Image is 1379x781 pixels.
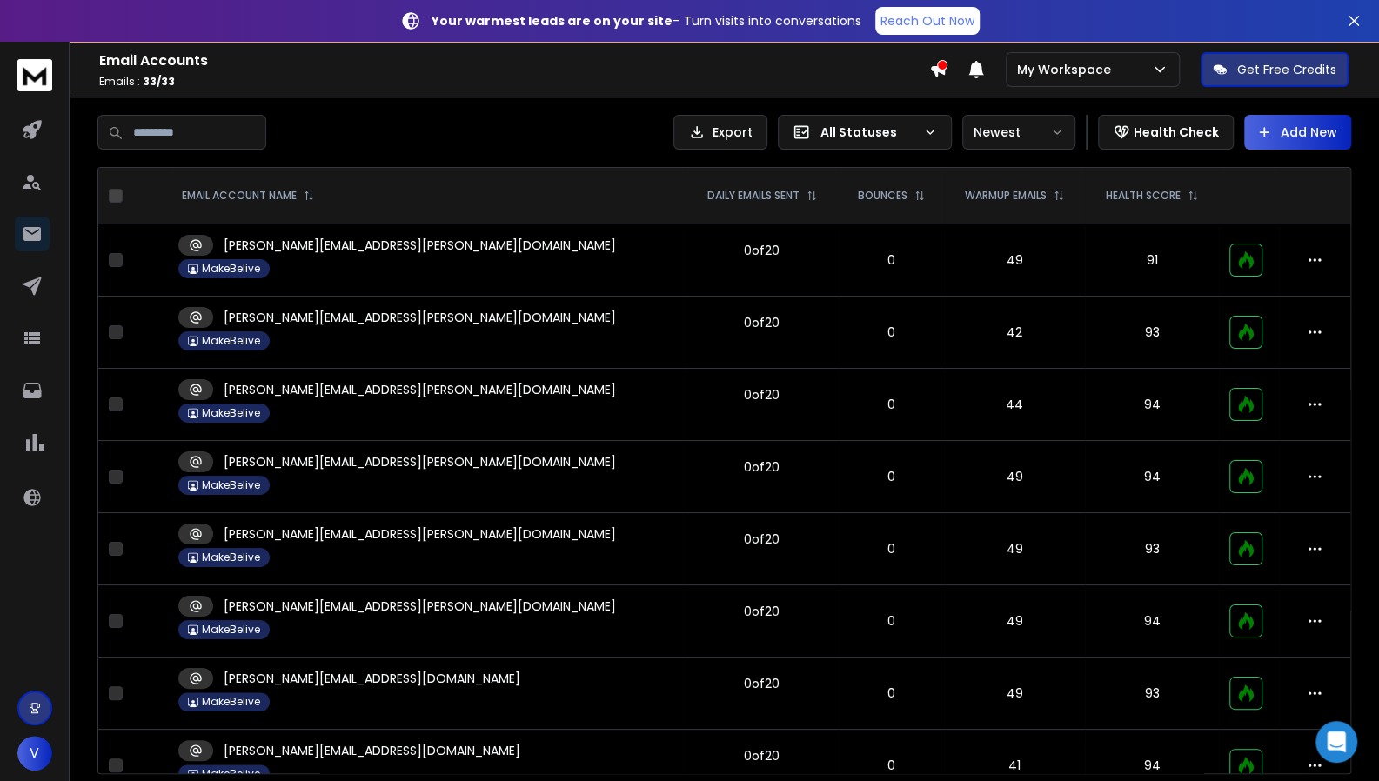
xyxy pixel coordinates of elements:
p: MakeBelive [202,623,260,637]
td: 93 [1085,513,1218,585]
p: MakeBelive [202,262,260,276]
td: 49 [944,658,1085,730]
p: DAILY EMAILS SENT [707,189,800,203]
p: 0 [849,540,934,557]
p: Get Free Credits [1237,61,1336,78]
p: 0 [849,396,934,413]
p: MakeBelive [202,406,260,420]
div: 0 of 20 [744,386,780,404]
h1: Email Accounts [99,50,929,71]
button: V [17,736,52,771]
div: Open Intercom Messenger [1315,721,1357,763]
p: MakeBelive [202,695,260,709]
p: HEALTH SCORE [1106,189,1181,203]
p: – Turn visits into conversations [432,12,861,30]
p: MakeBelive [202,478,260,492]
td: 42 [944,297,1085,369]
p: WARMUP EMAILS [965,189,1047,203]
p: My Workspace [1017,61,1118,78]
p: BOUNCES [858,189,907,203]
p: 0 [849,324,934,341]
p: [PERSON_NAME][EMAIL_ADDRESS][PERSON_NAME][DOMAIN_NAME] [224,381,616,398]
button: Health Check [1098,115,1234,150]
div: 0 of 20 [744,675,780,692]
div: 0 of 20 [744,603,780,620]
div: EMAIL ACCOUNT NAME [182,189,314,203]
button: Export [673,115,767,150]
p: 0 [849,468,934,485]
strong: Your warmest leads are on your site [432,12,673,30]
div: 0 of 20 [744,242,780,259]
p: MakeBelive [202,767,260,781]
button: Newest [962,115,1075,150]
td: 91 [1085,224,1218,297]
p: Reach Out Now [880,12,974,30]
p: All Statuses [820,123,916,141]
p: Emails : [99,75,929,89]
div: 0 of 20 [744,747,780,764]
img: logo [17,59,52,91]
p: Health Check [1134,123,1219,141]
td: 44 [944,369,1085,441]
span: 33 / 33 [143,74,175,89]
div: 0 of 20 [744,314,780,331]
p: [PERSON_NAME][EMAIL_ADDRESS][PERSON_NAME][DOMAIN_NAME] [224,309,616,326]
td: 94 [1085,585,1218,658]
p: 0 [849,757,934,774]
p: 0 [849,251,934,269]
div: 0 of 20 [744,531,780,548]
p: [PERSON_NAME][EMAIL_ADDRESS][PERSON_NAME][DOMAIN_NAME] [224,453,616,471]
p: [PERSON_NAME][EMAIL_ADDRESS][DOMAIN_NAME] [224,742,520,759]
button: Add New [1244,115,1351,150]
p: [PERSON_NAME][EMAIL_ADDRESS][PERSON_NAME][DOMAIN_NAME] [224,237,616,254]
p: MakeBelive [202,334,260,348]
p: [PERSON_NAME][EMAIL_ADDRESS][PERSON_NAME][DOMAIN_NAME] [224,525,616,543]
td: 49 [944,585,1085,658]
p: 0 [849,612,934,630]
p: MakeBelive [202,551,260,564]
td: 49 [944,513,1085,585]
p: [PERSON_NAME][EMAIL_ADDRESS][DOMAIN_NAME] [224,670,520,687]
p: [PERSON_NAME][EMAIL_ADDRESS][PERSON_NAME][DOMAIN_NAME] [224,597,616,615]
td: 94 [1085,369,1218,441]
td: 93 [1085,297,1218,369]
td: 94 [1085,441,1218,513]
td: 93 [1085,658,1218,730]
button: Get Free Credits [1201,52,1349,87]
div: 0 of 20 [744,458,780,476]
td: 49 [944,224,1085,297]
a: Reach Out Now [875,7,980,35]
p: 0 [849,684,934,702]
td: 49 [944,441,1085,513]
